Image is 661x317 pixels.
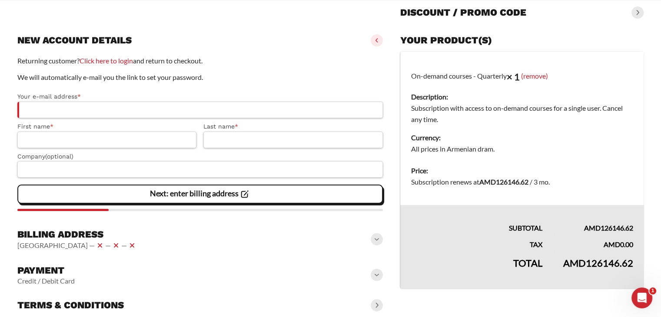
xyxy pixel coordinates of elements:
[17,72,383,83] p: We will automatically e-mail you the link to set your password.
[411,132,633,143] dt: Currency:
[563,257,586,269] span: AMD
[80,56,133,65] a: Click here to login
[203,122,382,132] label: Last name
[411,102,633,125] dd: Subscription with access to on-demand courses for a single user. Cancel any time.
[400,7,526,19] h3: Discount / promo code
[17,264,75,277] h3: Payment
[584,224,601,232] span: AMD
[649,287,656,294] span: 1
[17,185,383,204] vaadin-button: Next: enter billing address
[521,71,548,79] a: (remove)
[45,153,73,160] span: (optional)
[17,228,137,241] h3: Billing address
[604,240,633,248] bdi: 0.00
[17,122,196,132] label: First name
[411,91,633,102] dt: Description:
[17,299,124,311] h3: Terms & conditions
[411,143,633,155] dd: All prices in Armenian dram.
[584,224,633,232] bdi: 126146.62
[17,55,383,66] p: Returning customer? and return to checkout.
[411,165,633,176] dt: Price:
[411,178,550,186] span: Subscription renews at .
[17,277,75,285] vaadin-horizontal-layout: Credit / Debit Card
[631,287,652,308] iframe: Intercom live chat
[530,178,548,186] span: / 3 mo
[17,152,383,162] label: Company
[604,240,620,248] span: AMD
[17,34,132,46] h3: New account details
[400,234,553,250] th: Tax
[563,257,633,269] bdi: 126146.62
[400,52,644,160] td: On-demand courses - Quarterly
[17,92,383,102] label: Your e-mail address
[479,178,496,186] span: AMD
[479,178,528,186] bdi: 126146.62
[17,240,137,251] vaadin-horizontal-layout: [GEOGRAPHIC_DATA] — — —
[507,71,520,83] strong: × 1
[400,250,553,288] th: Total
[400,205,553,234] th: Subtotal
